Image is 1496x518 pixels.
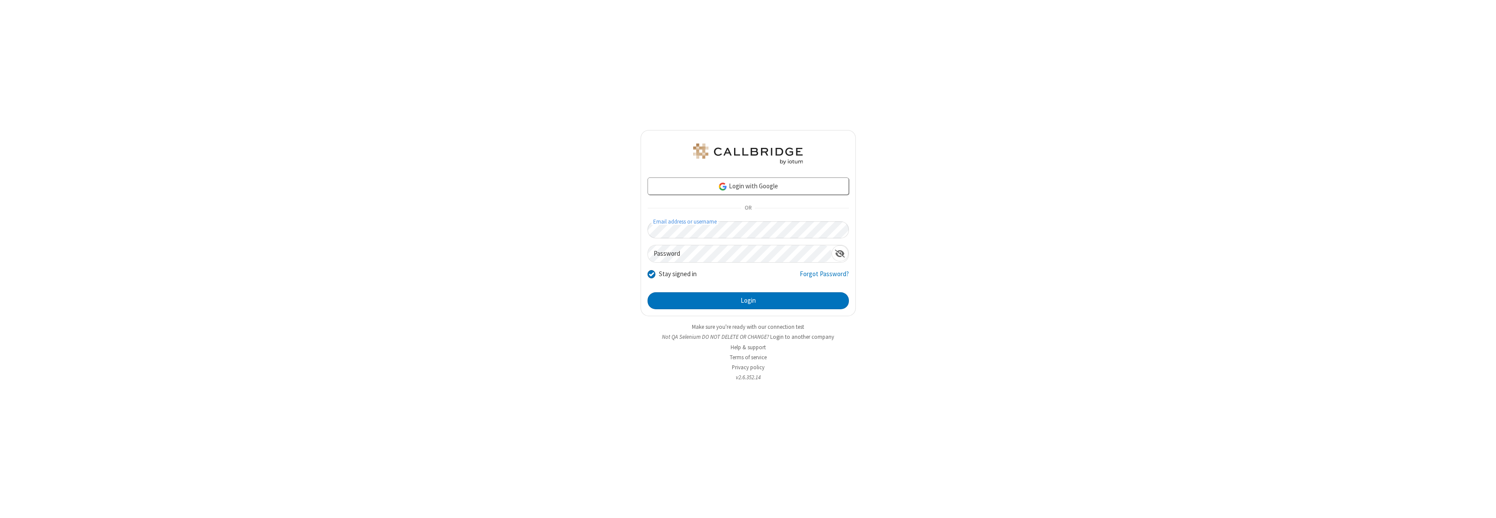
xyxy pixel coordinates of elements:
a: Forgot Password? [800,269,849,286]
a: Make sure you're ready with our connection test [692,323,804,331]
button: Login [648,292,849,310]
div: Show password [831,245,848,261]
button: Login to another company [770,333,834,341]
img: google-icon.png [718,182,728,191]
label: Stay signed in [659,269,697,279]
input: Password [648,245,831,262]
input: Email address or username [648,221,849,238]
a: Privacy policy [732,364,765,371]
img: QA Selenium DO NOT DELETE OR CHANGE [691,144,805,164]
a: Login with Google [648,177,849,195]
a: Terms of service [730,354,767,361]
li: Not QA Selenium DO NOT DELETE OR CHANGE? [641,333,856,341]
a: Help & support [731,344,766,351]
span: OR [741,202,755,214]
li: v2.6.352.14 [641,373,856,381]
